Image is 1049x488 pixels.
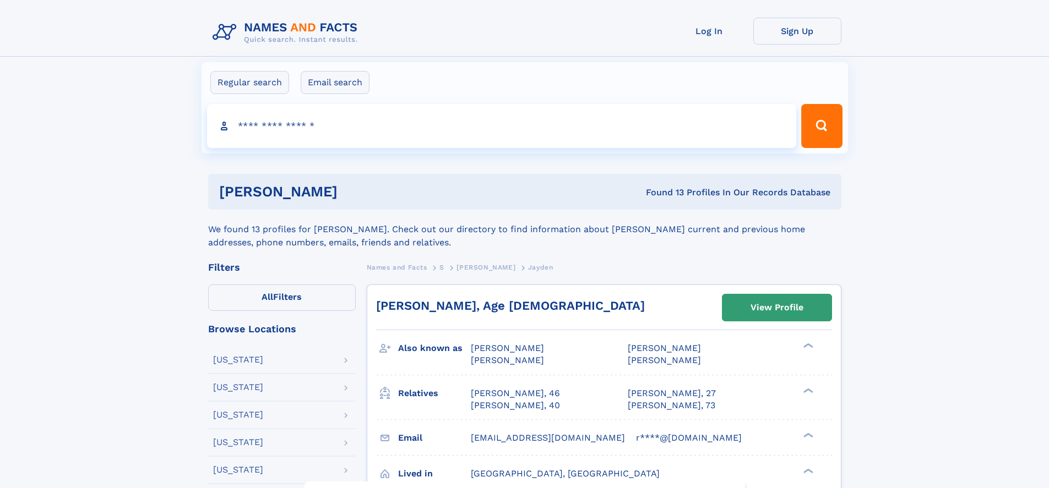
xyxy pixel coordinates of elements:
[208,18,367,47] img: Logo Names and Facts
[398,384,471,403] h3: Relatives
[208,324,356,334] div: Browse Locations
[208,262,356,272] div: Filters
[628,399,715,412] a: [PERSON_NAME], 73
[722,294,831,321] a: View Profile
[262,292,273,302] span: All
[456,264,515,271] span: [PERSON_NAME]
[439,260,444,274] a: S
[628,343,701,353] span: [PERSON_NAME]
[801,467,814,474] div: ❯
[456,260,515,274] a: [PERSON_NAME]
[492,187,830,199] div: Found 13 Profiles In Our Records Database
[801,387,814,394] div: ❯
[376,299,645,312] a: [PERSON_NAME], Age [DEMOGRAPHIC_DATA]
[213,383,263,392] div: [US_STATE]
[398,429,471,447] h3: Email
[208,284,356,311] label: Filters
[665,18,753,45] a: Log In
[471,343,544,353] span: [PERSON_NAME]
[301,71,369,94] label: Email search
[528,264,553,271] span: Jayden
[753,18,841,45] a: Sign Up
[208,210,841,249] div: We found 13 profiles for [PERSON_NAME]. Check out our directory to find information about [PERSON...
[213,438,263,447] div: [US_STATE]
[471,355,544,365] span: [PERSON_NAME]
[801,431,814,438] div: ❯
[207,104,797,148] input: search input
[471,468,660,479] span: [GEOGRAPHIC_DATA], [GEOGRAPHIC_DATA]
[801,104,842,148] button: Search Button
[367,260,427,274] a: Names and Facts
[219,185,492,199] h1: [PERSON_NAME]
[471,387,560,399] a: [PERSON_NAME], 46
[210,71,289,94] label: Regular search
[471,432,625,443] span: [EMAIL_ADDRESS][DOMAIN_NAME]
[471,399,560,412] a: [PERSON_NAME], 40
[213,410,263,419] div: [US_STATE]
[801,342,814,349] div: ❯
[398,464,471,483] h3: Lived in
[628,355,701,365] span: [PERSON_NAME]
[628,387,716,399] a: [PERSON_NAME], 27
[751,295,803,320] div: View Profile
[213,355,263,364] div: [US_STATE]
[398,339,471,358] h3: Also known as
[439,264,444,271] span: S
[213,465,263,474] div: [US_STATE]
